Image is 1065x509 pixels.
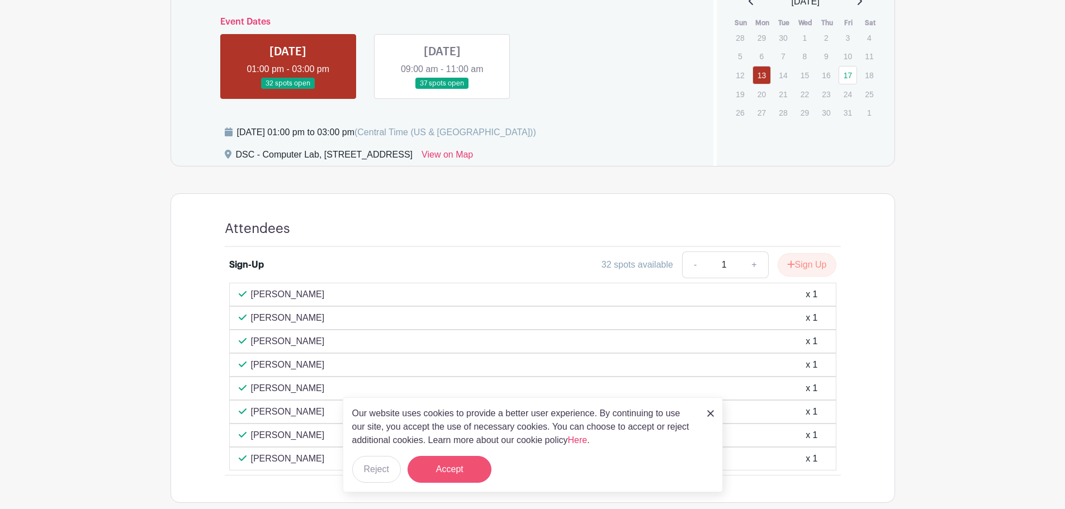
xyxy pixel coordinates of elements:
[352,456,401,483] button: Reject
[211,17,674,27] h6: Event Dates
[796,29,814,46] p: 1
[839,66,857,84] a: 17
[838,17,860,28] th: Fri
[796,66,814,84] p: 15
[251,429,325,442] p: [PERSON_NAME]
[352,407,695,447] p: Our website uses cookies to provide a better user experience. By continuing to use our site, you ...
[774,85,792,103] p: 21
[682,251,708,278] a: -
[251,452,325,465] p: [PERSON_NAME]
[251,382,325,395] p: [PERSON_NAME]
[752,17,774,28] th: Mon
[860,85,878,103] p: 25
[707,410,714,417] img: close_button-5f87c8562297e5c2d7936805f587ecaba9071eb48480494691a3f1689db116b3.svg
[773,17,795,28] th: Tue
[806,335,817,348] div: x 1
[817,47,835,65] p: 9
[731,66,749,84] p: 12
[816,17,838,28] th: Thu
[731,47,749,65] p: 5
[860,47,878,65] p: 11
[602,258,673,272] div: 32 spots available
[795,17,817,28] th: Wed
[806,288,817,301] div: x 1
[774,66,792,84] p: 14
[839,29,857,46] p: 3
[859,17,881,28] th: Sat
[731,104,749,121] p: 26
[817,85,835,103] p: 23
[774,29,792,46] p: 30
[860,104,878,121] p: 1
[752,85,771,103] p: 20
[839,104,857,121] p: 31
[752,104,771,121] p: 27
[740,251,768,278] a: +
[817,104,835,121] p: 30
[251,405,325,418] p: [PERSON_NAME]
[817,29,835,46] p: 2
[817,66,835,84] p: 16
[774,104,792,121] p: 28
[422,148,473,166] a: View on Map
[229,258,264,272] div: Sign-Up
[839,47,857,65] p: 10
[568,435,588,445] a: Here
[806,452,817,465] div: x 1
[731,85,749,103] p: 19
[796,47,814,65] p: 8
[796,104,814,121] p: 29
[251,311,325,325] p: [PERSON_NAME]
[796,85,814,103] p: 22
[806,405,817,418] div: x 1
[408,456,491,483] button: Accept
[752,47,771,65] p: 6
[731,29,749,46] p: 28
[806,311,817,325] div: x 1
[236,148,413,166] div: DSC - Computer Lab, [STREET_ADDRESS]
[860,29,878,46] p: 4
[730,17,752,28] th: Sun
[251,358,325,372] p: [PERSON_NAME]
[251,288,325,301] p: [PERSON_NAME]
[752,29,771,46] p: 29
[774,47,792,65] p: 7
[839,85,857,103] p: 24
[806,429,817,442] div: x 1
[225,221,290,237] h4: Attendees
[354,127,536,137] span: (Central Time (US & [GEOGRAPHIC_DATA]))
[806,358,817,372] div: x 1
[806,382,817,395] div: x 1
[237,126,536,139] div: [DATE] 01:00 pm to 03:00 pm
[860,66,878,84] p: 18
[778,253,836,277] button: Sign Up
[752,66,771,84] a: 13
[251,335,325,348] p: [PERSON_NAME]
